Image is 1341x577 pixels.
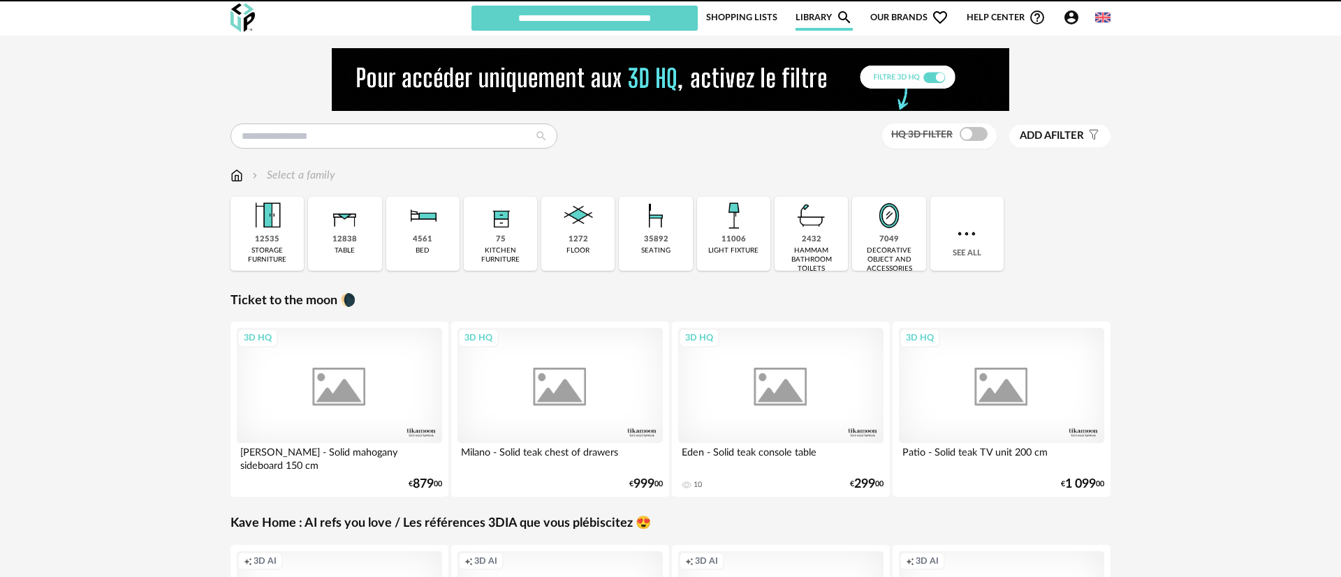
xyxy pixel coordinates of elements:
[230,3,255,32] img: OXP
[637,197,675,234] img: Assise.png
[672,322,890,497] a: 3D HQ Eden - Solid teak console table 10 €29900
[916,555,939,567] span: 3D AI
[870,197,908,234] img: Miroir.png
[891,130,953,140] span: HQ 3D filter
[1020,130,1051,141] span: Add a
[641,246,670,255] div: seating
[793,197,830,234] img: Salle%20de%20bain.png
[932,9,948,26] span: Heart Outline icon
[458,329,499,347] div: 3D HQ
[230,516,651,532] a: Kave Home : AI refs you love / Les références 3DIA que vous plébiscitez 😍
[413,234,432,245] div: 4561
[644,234,668,245] div: 35892
[893,322,1111,497] a: 3D HQ Patio - Solid teak TV unit 200 cm €1 09900
[836,9,853,26] span: Magnify icon
[237,329,278,347] div: 3D HQ
[1029,9,1046,26] span: Help Circle Outline icon
[1061,479,1104,489] div: € 00
[230,293,356,309] a: Ticket to the moon 🌘
[482,197,520,234] img: Rangement.png
[796,4,853,31] a: LibraryMagnify icon
[930,197,1004,271] div: See all
[468,246,533,264] div: kitchen furniture
[1084,129,1100,143] span: Filter icon
[254,555,277,567] span: 3D AI
[715,197,752,234] img: Luminaire.png
[850,479,884,489] div: € 00
[721,234,746,245] div: 11006
[879,234,899,245] div: 7049
[474,555,497,567] span: 3D AI
[230,167,243,183] img: svg+xml;base64,PHN2ZyB3aWR0aD0iMTYiIGhlaWdodD0iMTciIHZpZXdCb3g9IjAgMCAxNiAxNyIgZmlsbD0ibm9uZSIgeG...
[629,479,663,489] div: € 00
[1065,479,1096,489] span: 1 099
[694,480,702,490] div: 10
[633,479,654,489] span: 999
[856,246,921,273] div: decorative object and accessories
[854,479,875,489] span: 299
[678,443,884,471] div: Eden - Solid teak console table
[870,4,948,31] span: Our brands
[1009,125,1111,147] button: Add afilter Filter icon
[685,555,694,567] span: Creation icon
[249,197,286,234] img: Meuble%20de%20rangement.png
[249,167,261,183] img: svg+xml;base64,PHN2ZyB3aWR0aD0iMTYiIGhlaWdodD0iMTYiIHZpZXdCb3g9IjAgMCAxNiAxNiIgZmlsbD0ibm9uZSIgeG...
[335,246,355,255] div: table
[559,197,597,234] img: Sol.png
[899,443,1104,471] div: Patio - Solid teak TV unit 200 cm
[566,246,589,255] div: floor
[237,443,442,471] div: [PERSON_NAME] - Solid mahogany sideboard 150 cm
[679,329,719,347] div: 3D HQ
[249,167,335,183] div: Select a family
[230,322,448,497] a: 3D HQ [PERSON_NAME] - Solid mahogany sideboard 150 cm €87900
[802,234,821,245] div: 2432
[332,48,1009,111] img: NEW%20NEW%20HQ%20NEW_V1.gif
[1020,129,1084,143] span: filter
[1095,10,1111,25] img: us
[569,234,588,245] div: 1272
[954,221,979,246] img: more.7b13dc1.svg
[900,329,940,347] div: 3D HQ
[1063,9,1080,26] span: Account Circle icon
[451,322,669,497] a: 3D HQ Milano - Solid teak chest of drawers €99900
[1063,9,1086,26] span: Account Circle icon
[496,234,506,245] div: 75
[404,197,441,234] img: Literie.png
[706,4,777,31] a: Shopping Lists
[326,197,364,234] img: Table.png
[708,246,759,255] div: light fixture
[332,234,357,245] div: 12838
[416,246,430,255] div: bed
[906,555,914,567] span: Creation icon
[457,443,663,471] div: Milano - Solid teak chest of drawers
[235,246,300,264] div: storage furniture
[967,9,1046,26] span: Help centerHelp Circle Outline icon
[413,479,434,489] span: 879
[779,246,844,273] div: hammam bathroom toilets
[255,234,279,245] div: 12535
[244,555,252,567] span: Creation icon
[695,555,718,567] span: 3D AI
[464,555,473,567] span: Creation icon
[409,479,442,489] div: € 00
